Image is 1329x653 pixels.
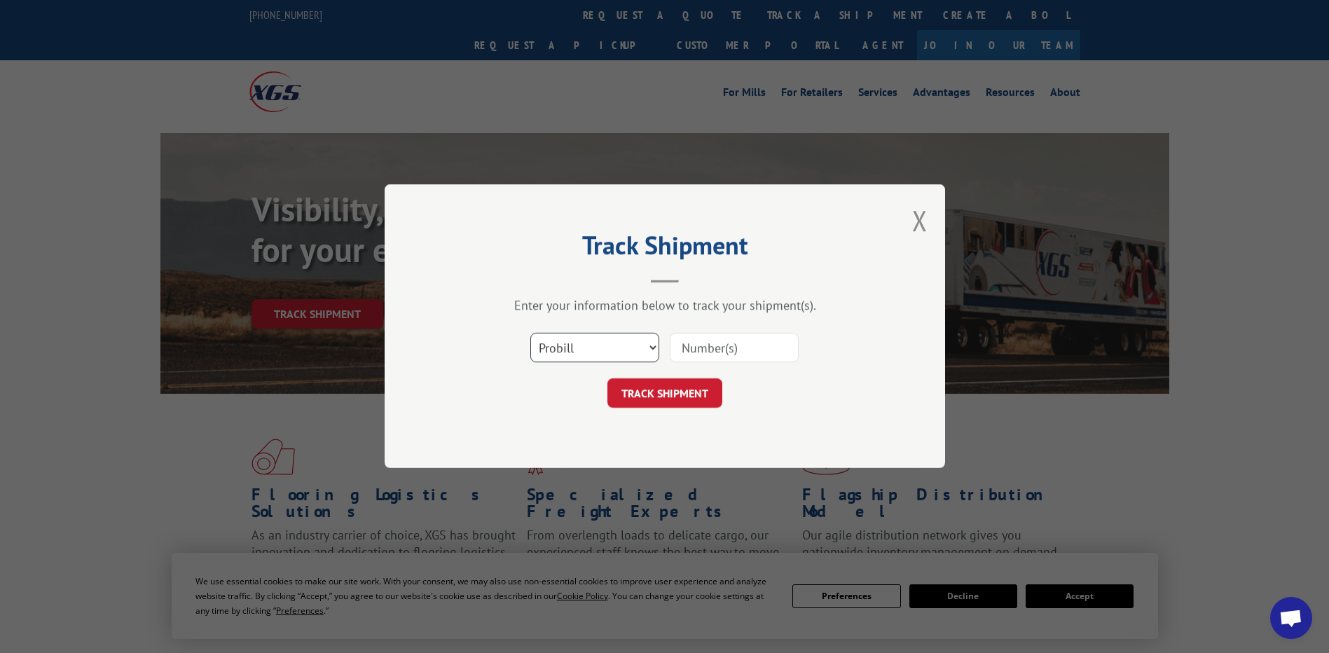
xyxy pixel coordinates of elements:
div: Open chat [1270,597,1312,639]
button: Close modal [912,202,928,239]
input: Number(s) [670,334,799,363]
div: Enter your information below to track your shipment(s). [455,298,875,314]
h2: Track Shipment [455,235,875,262]
button: TRACK SHIPMENT [607,379,722,408]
